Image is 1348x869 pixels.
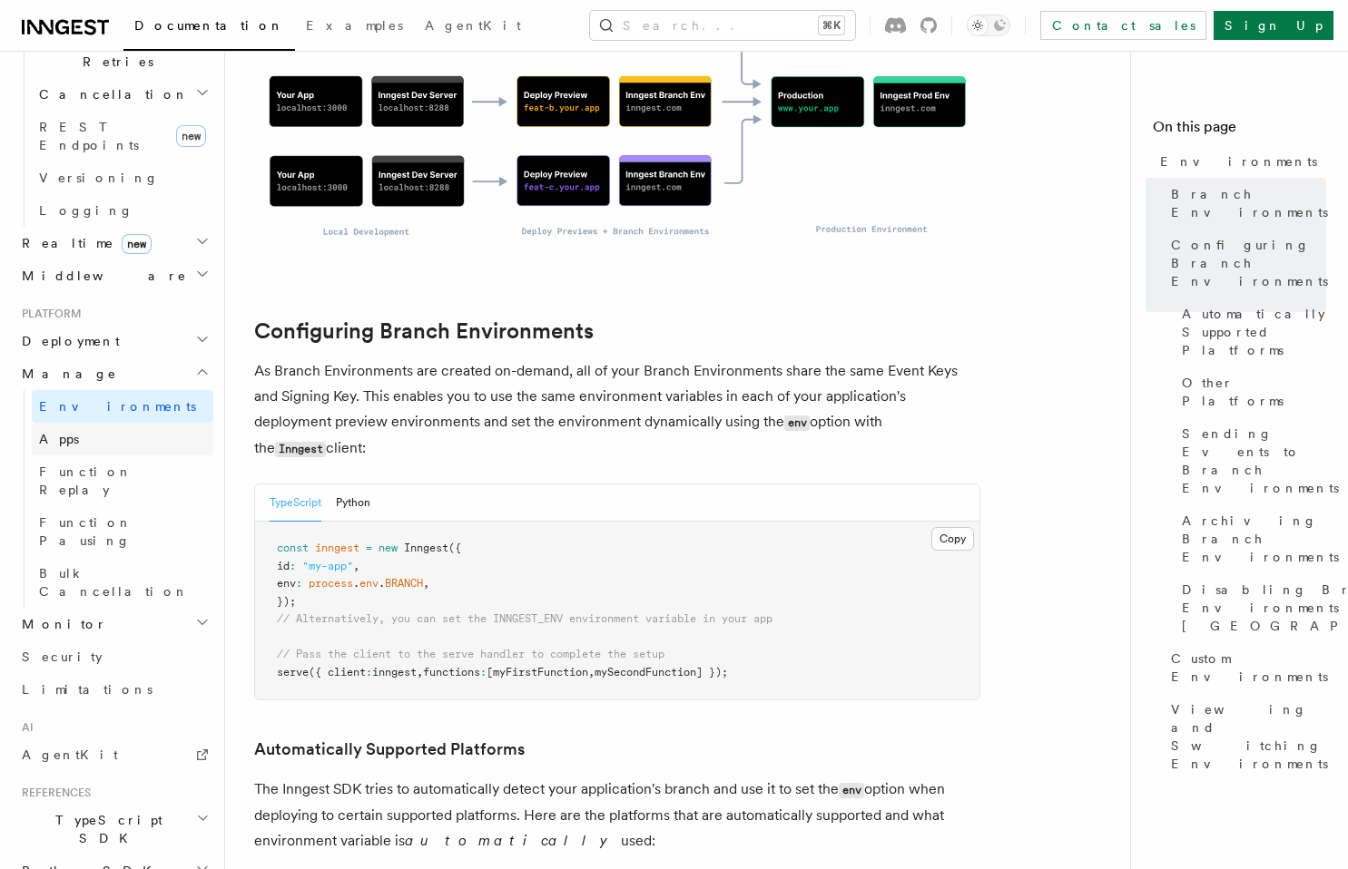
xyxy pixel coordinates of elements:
[32,161,213,194] a: Versioning
[15,390,213,608] div: Manage
[254,737,525,762] a: Automatically Supported Platforms
[1171,649,1328,686] span: Custom Environments
[295,5,414,49] a: Examples
[15,811,196,847] span: TypeScript SDK
[15,738,213,771] a: AgentKit
[487,666,588,679] span: [myFirstFunction
[32,455,213,506] a: Function Replay
[39,171,159,185] span: Versioning
[1164,229,1326,298] a: Configuring Branch Environments
[15,804,213,854] button: TypeScript SDK
[309,577,353,590] span: process
[122,234,152,254] span: new
[32,85,189,103] span: Cancellation
[15,673,213,706] a: Limitations
[176,125,206,147] span: new
[1171,236,1328,290] span: Configuring Branch Environments
[15,720,34,735] span: AI
[15,786,91,800] span: References
[417,666,423,679] span: ,
[15,259,213,292] button: Middleware
[423,577,429,590] span: ,
[1164,178,1326,229] a: Branch Environments
[15,365,117,383] span: Manage
[15,608,213,640] button: Monitor
[254,358,980,462] p: As Branch Environments are created on-demand, all of your Branch Environments share the same Even...
[1182,374,1326,410] span: Other Platforms
[839,783,864,798] code: env
[277,560,290,572] span: id
[819,16,844,34] kbd: ⌘K
[32,78,213,111] button: Cancellation
[1182,305,1326,359] span: Automatically Supported Platforms
[379,577,385,590] span: .
[1160,152,1317,171] span: Environments
[15,307,82,321] span: Platform
[277,666,309,679] span: serve
[366,542,372,554] span: =
[15,227,213,259] button: Realtimenew
[22,649,103,664] span: Security
[1175,417,1326,504] a: Sending Events to Branch Environments
[22,747,118,762] span: AgentKit
[1153,116,1326,145] h4: On this page
[39,432,79,446] span: Apps
[22,682,153,697] span: Limitations
[15,640,213,673] a: Security
[1182,512,1339,566] span: Archiving Branch Environments
[1175,366,1326,417] a: Other Platforms
[405,832,621,849] em: automatically
[480,666,487,679] span: :
[39,464,133,497] span: Function Replay
[32,194,213,227] a: Logging
[32,557,213,608] a: Bulk Cancellation
[404,542,448,554] span: Inngest
[123,5,295,51] a: Documentation
[1171,700,1328,773] span: Viewing and Switching Environments
[302,560,353,572] span: "my-app"
[15,267,187,285] span: Middleware
[353,577,359,590] span: .
[1214,11,1333,40] a: Sign Up
[1175,573,1326,642] a: Disabling Branch Environments in [GEOGRAPHIC_DATA]
[590,11,855,40] button: Search...⌘K
[379,542,398,554] span: new
[315,542,359,554] span: inngest
[134,18,284,33] span: Documentation
[39,399,196,414] span: Environments
[15,332,120,350] span: Deployment
[414,5,532,49] a: AgentKit
[32,111,213,161] a: REST Endpointsnew
[254,776,980,854] p: The Inngest SDK tries to automatically detect your application's branch and use it to set the opt...
[1164,693,1326,780] a: Viewing and Switching Environments
[1164,642,1326,693] a: Custom Environments
[39,203,133,218] span: Logging
[1171,185,1328,221] span: Branch Environments
[39,566,189,599] span: Bulk Cancellation
[1182,425,1339,497] span: Sending Events to Branch Environments
[254,318,594,344] a: Configuring Branch Environments
[306,18,403,33] span: Examples
[385,577,423,590] span: BRANCH
[931,527,974,551] button: Copy
[353,560,359,572] span: ,
[15,615,107,633] span: Monitor
[15,234,152,252] span: Realtime
[290,560,296,572] span: :
[366,666,372,679] span: :
[277,648,664,660] span: // Pass the client to the serve handler to complete the setup
[32,390,213,423] a: Environments
[967,15,1010,36] button: Toggle dark mode
[784,415,810,431] code: env
[1175,504,1326,573] a: Archiving Branch Environments
[296,577,302,590] span: :
[32,506,213,557] a: Function Pausing
[423,666,480,679] span: functions
[277,595,296,608] span: });
[32,423,213,455] a: Apps
[1175,298,1326,366] a: Automatically Supported Platforms
[277,577,296,590] span: env
[39,120,139,152] span: REST Endpoints
[270,484,321,522] button: TypeScript
[39,515,133,548] span: Function Pausing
